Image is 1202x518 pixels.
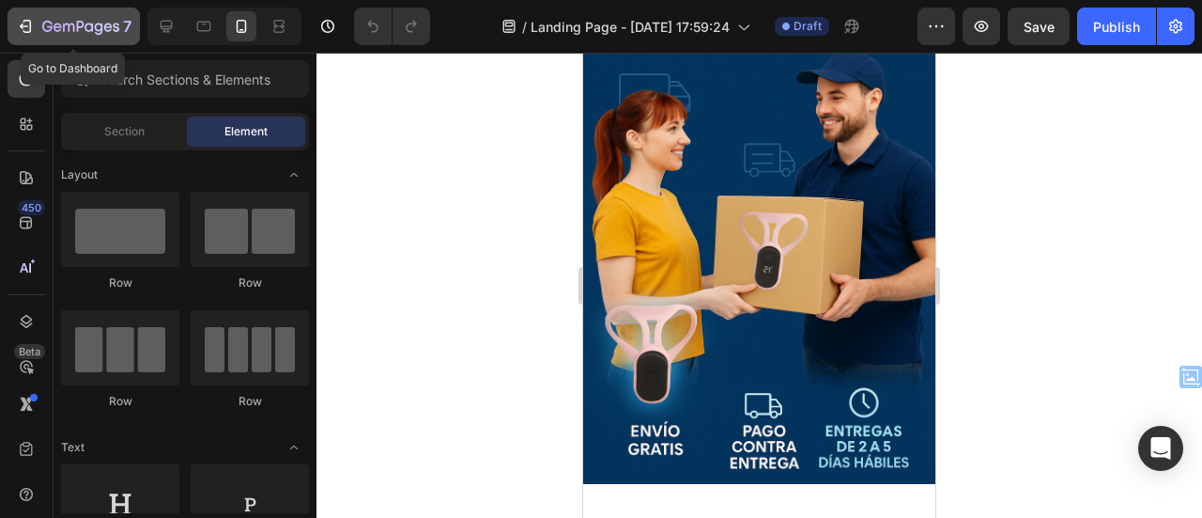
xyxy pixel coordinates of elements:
[191,275,309,291] div: Row
[123,15,131,38] p: 7
[191,393,309,410] div: Row
[61,166,98,183] span: Layout
[18,200,45,215] div: 450
[14,344,45,359] div: Beta
[794,18,822,35] span: Draft
[279,432,309,463] span: Toggle open
[8,8,140,45] button: 7
[522,17,527,37] span: /
[279,160,309,190] span: Toggle open
[104,123,145,140] span: Section
[354,8,430,45] div: Undo/Redo
[1138,426,1183,471] div: Open Intercom Messenger
[1024,19,1055,35] span: Save
[61,275,179,291] div: Row
[1077,8,1156,45] button: Publish
[61,393,179,410] div: Row
[61,439,85,456] span: Text
[1093,17,1140,37] div: Publish
[61,60,309,98] input: Search Sections & Elements
[583,53,935,518] iframe: Design area
[531,17,730,37] span: Landing Page - [DATE] 17:59:24
[224,123,268,140] span: Element
[1008,8,1070,45] button: Save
